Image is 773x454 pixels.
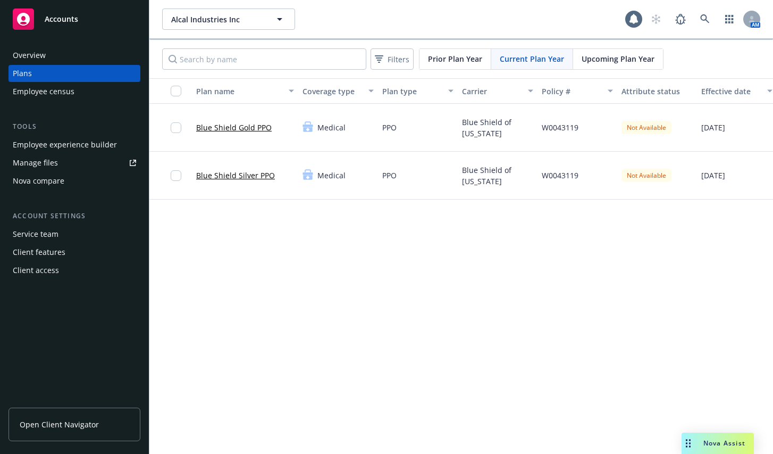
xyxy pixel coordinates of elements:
a: Blue Shield Silver PPO [196,170,275,181]
button: Alcal Industries Inc [162,9,295,30]
button: Carrier [458,78,537,104]
a: Manage files [9,154,140,171]
div: Tools [9,121,140,132]
a: Accounts [9,4,140,34]
span: Filters [373,52,411,67]
button: Nova Assist [682,433,754,454]
div: Coverage type [303,86,362,97]
span: Alcal Industries Inc [171,14,263,25]
div: Attribute status [621,86,693,97]
span: Open Client Navigator [20,419,99,430]
a: Client access [9,262,140,279]
span: Current Plan Year [500,53,564,64]
span: Prior Plan Year [428,53,482,64]
button: Plan type [378,78,458,104]
span: [DATE] [701,170,725,181]
button: Plan name [192,78,298,104]
span: Upcoming Plan Year [582,53,654,64]
div: Drag to move [682,433,695,454]
a: Search [694,9,716,30]
div: Plan name [196,86,282,97]
span: W0043119 [542,122,578,133]
div: Manage files [13,154,58,171]
div: Nova compare [13,172,64,189]
input: Toggle Row Selected [171,122,181,133]
div: Carrier [462,86,522,97]
div: Not Available [621,121,671,134]
div: Plans [13,65,32,82]
a: Plans [9,65,140,82]
a: Overview [9,47,140,64]
span: PPO [382,122,397,133]
span: W0043119 [542,170,578,181]
a: Employee census [9,83,140,100]
span: [DATE] [701,122,725,133]
span: Blue Shield of [US_STATE] [462,164,533,187]
div: Policy # [542,86,601,97]
div: Account settings [9,211,140,221]
div: Client access [13,262,59,279]
div: Employee experience builder [13,136,117,153]
span: Accounts [45,15,78,23]
span: Blue Shield of [US_STATE] [462,117,533,139]
span: PPO [382,170,397,181]
input: Search by name [162,48,366,70]
span: Medical [317,170,346,181]
button: Attribute status [617,78,697,104]
a: Switch app [719,9,740,30]
div: Service team [13,226,58,243]
button: Policy # [537,78,617,104]
div: Plan type [382,86,442,97]
a: Service team [9,226,140,243]
button: Coverage type [298,78,378,104]
a: Nova compare [9,172,140,189]
a: Blue Shield Gold PPO [196,122,272,133]
a: Start snowing [645,9,667,30]
input: Toggle Row Selected [171,170,181,181]
div: Overview [13,47,46,64]
div: Employee census [13,83,74,100]
div: Not Available [621,169,671,182]
span: Nova Assist [703,439,745,448]
a: Employee experience builder [9,136,140,153]
div: Effective date [701,86,761,97]
button: Filters [371,48,414,70]
span: Medical [317,122,346,133]
span: Filters [388,54,409,65]
a: Client features [9,244,140,261]
input: Select all [171,86,181,96]
div: Client features [13,244,65,261]
a: Report a Bug [670,9,691,30]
